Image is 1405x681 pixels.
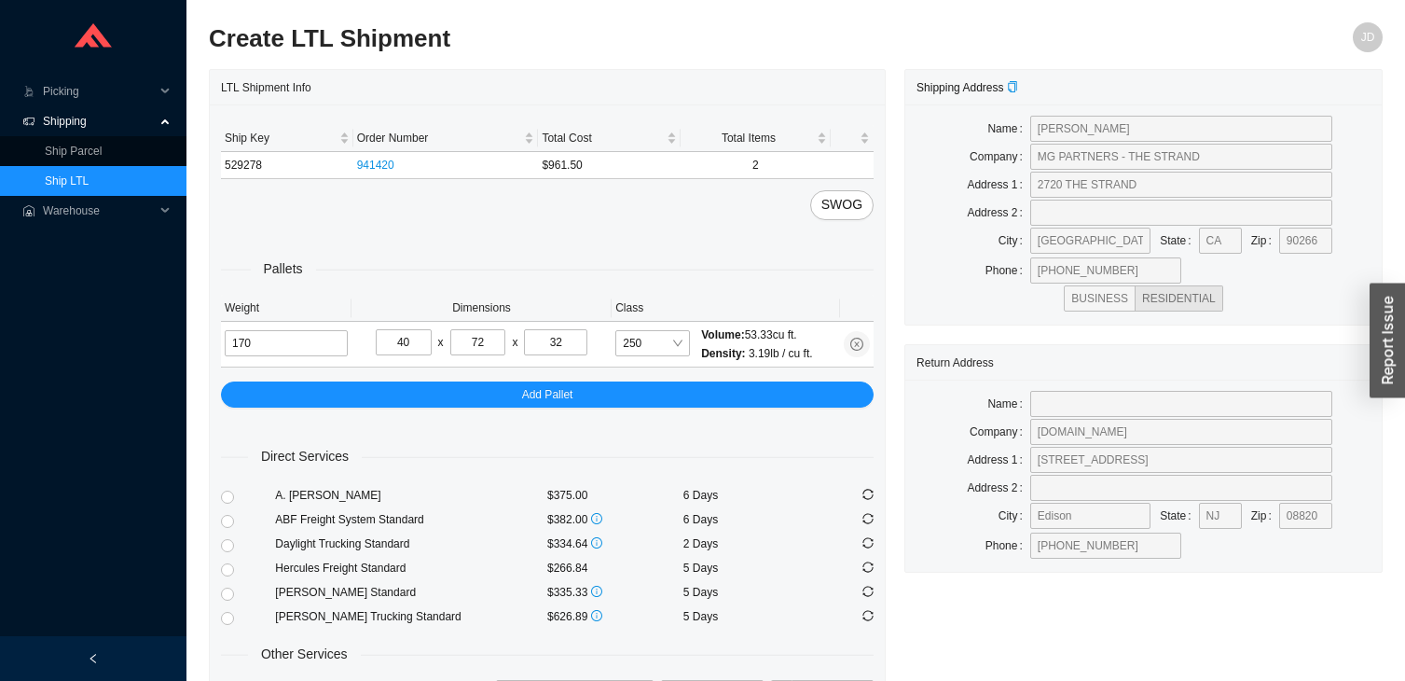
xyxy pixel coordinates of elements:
span: sync [862,537,874,549]
label: Address 2 [967,200,1029,226]
label: Address 2 [967,475,1029,501]
label: City [999,228,1030,254]
th: Dimensions [351,295,612,322]
span: JD [1361,22,1375,52]
th: Weight [221,295,351,322]
div: 5 Days [683,607,820,626]
td: 2 [681,152,832,179]
div: $382.00 [547,510,683,529]
div: 53.33 cu ft. [701,326,812,344]
span: Total Items [684,129,814,147]
span: sync [862,513,874,524]
span: info-circle [591,610,602,621]
span: Warehouse [43,196,155,226]
label: Name [987,391,1029,417]
th: Total Items sortable [681,125,832,152]
div: Copy [1007,78,1018,97]
div: 3.19 lb / cu ft. [701,344,812,363]
div: $626.89 [547,607,683,626]
label: Address 1 [967,447,1029,473]
div: x [438,333,444,352]
div: Hercules Freight Standard [275,559,547,577]
div: LTL Shipment Info [221,70,874,104]
div: [PERSON_NAME] Trucking Standard [275,607,547,626]
button: close-circle [844,331,870,357]
a: 941420 [357,159,394,172]
label: Phone [985,533,1030,559]
td: $961.50 [538,152,680,179]
input: W [450,329,506,355]
label: Name [987,116,1029,142]
span: Direct Services [248,446,362,467]
label: City [999,503,1030,529]
label: Company [970,419,1030,445]
th: Ship Key sortable [221,125,353,152]
label: Company [970,144,1030,170]
div: x [512,333,517,352]
button: Add Pallet [221,382,874,408]
th: undefined sortable [831,125,874,152]
span: sync [862,562,874,573]
th: Order Number sortable [353,125,539,152]
span: info-circle [591,537,602,549]
label: Address 1 [967,172,1029,198]
span: Picking [43,76,155,106]
span: Pallets [251,258,316,280]
label: State [1160,503,1198,529]
span: sync [862,610,874,621]
div: Return Address [916,345,1371,380]
span: Total Cost [542,129,662,147]
div: ABF Freight System Standard [275,510,547,529]
label: Phone [985,257,1030,284]
div: [PERSON_NAME] Standard [275,583,547,602]
input: L [376,329,432,355]
div: 5 Days [683,583,820,602]
div: $334.64 [547,535,683,553]
span: Shipping [43,106,155,136]
span: sync [862,489,874,500]
div: 6 Days [683,486,820,505]
th: Class [612,295,840,322]
span: 250 [623,331,682,355]
div: $375.00 [547,486,683,505]
div: A. [PERSON_NAME] [275,486,547,505]
span: Ship Key [225,129,336,147]
span: info-circle [591,513,602,524]
span: info-circle [591,586,602,597]
label: State [1160,228,1198,254]
div: Daylight Trucking Standard [275,535,547,553]
label: Zip [1251,503,1279,529]
span: RESIDENTIAL [1142,292,1216,305]
div: 6 Days [683,510,820,529]
input: H [524,329,587,355]
th: Total Cost sortable [538,125,680,152]
h2: Create LTL Shipment [209,22,1089,55]
button: SWOG [810,190,874,220]
span: copy [1007,81,1018,92]
span: Volume: [701,328,744,341]
span: Density: [701,347,745,360]
div: $266.84 [547,559,683,577]
span: Order Number [357,129,521,147]
div: 2 Days [683,535,820,553]
span: Other Services [248,644,361,665]
label: Zip [1251,228,1279,254]
div: 5 Days [683,559,820,577]
span: left [88,653,99,664]
span: SWOG [821,194,862,215]
a: Ship LTL [45,174,89,188]
a: Ship Parcel [45,145,102,158]
span: sync [862,586,874,597]
td: 529278 [221,152,353,179]
span: Add Pallet [522,385,573,404]
div: $335.33 [547,583,683,602]
span: Shipping Address [916,81,1018,94]
span: BUSINESS [1071,292,1128,305]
